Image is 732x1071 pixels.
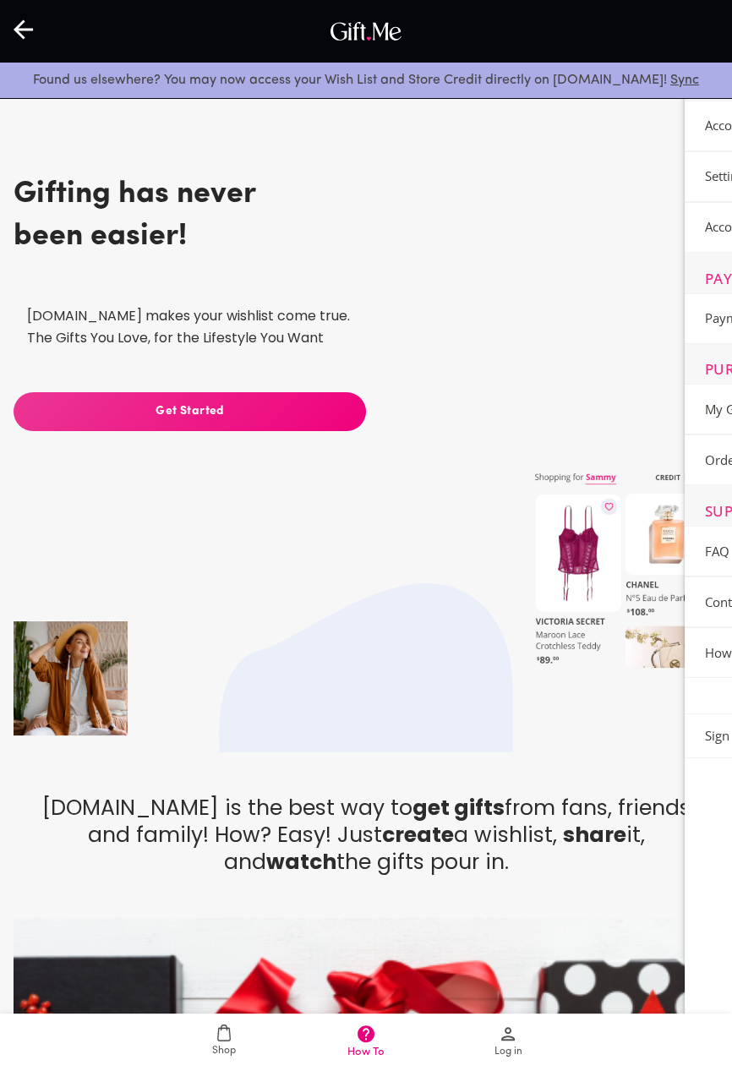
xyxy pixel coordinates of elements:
p: Found us elsewhere? You may now access your Wish List and Store Credit directly on [DOMAIN_NAME]! [14,69,718,91]
a: How To [295,1014,437,1071]
a: Log in [437,1014,579,1071]
p: [DOMAIN_NAME] makes your wishlist come true. The Gifts You Love, for the Lifestyle You Want [27,305,705,349]
span: create [382,820,454,850]
p: [DOMAIN_NAME] is the best way to from fans, friends and family! How? Easy! Just a wishlist, it, a... [35,795,697,876]
span: How To [347,1044,385,1060]
span: get gifts [412,793,505,822]
span: share [563,820,626,850]
span: watch [266,847,336,877]
button: Get Started [14,392,366,431]
h3: Gifting has never been easier! [14,173,256,258]
a: Shop [153,1014,295,1071]
img: iphone_shadow [14,621,128,735]
img: share_overlay [527,456,718,676]
a: Sync [670,74,699,87]
span: Get Started [14,402,366,421]
span: Log in [494,1044,522,1060]
img: GiftMe Logo [326,18,406,45]
span: Shop [212,1043,236,1059]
